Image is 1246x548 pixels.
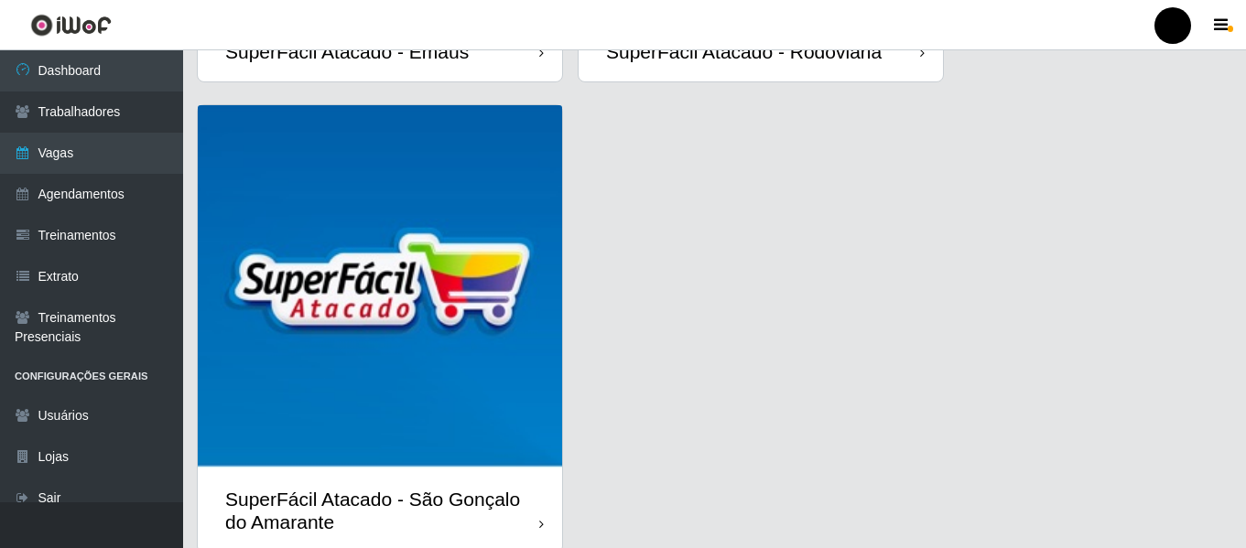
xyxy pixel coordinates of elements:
[198,105,562,469] img: cardImg
[606,40,882,63] div: SuperFácil Atacado - Rodoviária
[225,40,469,63] div: SuperFácil Atacado - Emaús
[225,488,539,533] div: SuperFácil Atacado - São Gonçalo do Amarante
[30,14,112,37] img: CoreUI Logo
